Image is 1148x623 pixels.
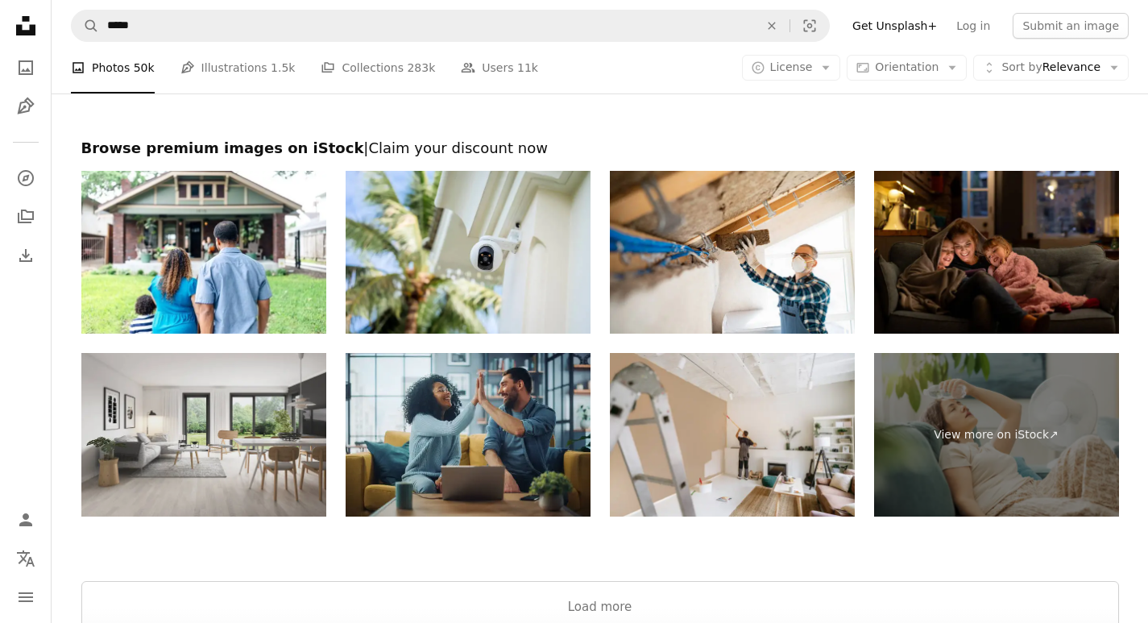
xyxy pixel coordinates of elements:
[407,59,435,77] span: 283k
[10,52,42,84] a: Photos
[610,171,855,334] img: Worker installing insulation in attic with mineral wool for improved energy efficiency
[847,55,967,81] button: Orientation
[742,55,841,81] button: License
[10,162,42,194] a: Explore
[321,42,435,93] a: Collections 283k
[947,13,1000,39] a: Log in
[754,10,790,41] button: Clear
[81,171,326,334] img: Beautiful family searching for their new home
[1001,60,1042,73] span: Sort by
[1013,13,1129,39] button: Submit an image
[10,581,42,613] button: Menu
[10,239,42,272] a: Download History
[874,353,1119,517] a: View more on iStock↗
[81,139,1119,158] h2: Browse premium images on iStock
[10,90,42,123] a: Illustrations
[10,201,42,233] a: Collections
[81,353,326,517] img: Modern living and dining room
[874,171,1119,334] img: Cosy Evenings on the Sofa
[610,353,855,517] img: Man painting living room wall during apartment renovation
[72,10,99,41] button: Search Unsplash
[346,353,591,517] img: Diverse Multiethnic Couple are Sitting on a Couch Sofa in Stylish Living Room and Choosing Items ...
[461,42,538,93] a: Users 11k
[517,59,538,77] span: 11k
[10,10,42,45] a: Home — Unsplash
[363,139,548,156] span: | Claim your discount now
[843,13,947,39] a: Get Unsplash+
[790,10,829,41] button: Visual search
[346,171,591,334] img: Modern CCTV camera on a wall of a residential building
[973,55,1129,81] button: Sort byRelevance
[71,10,830,42] form: Find visuals sitewide
[875,60,939,73] span: Orientation
[10,504,42,536] a: Log in / Sign up
[10,542,42,575] button: Language
[770,60,813,73] span: License
[271,59,295,77] span: 1.5k
[180,42,296,93] a: Illustrations 1.5k
[1001,60,1100,76] span: Relevance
